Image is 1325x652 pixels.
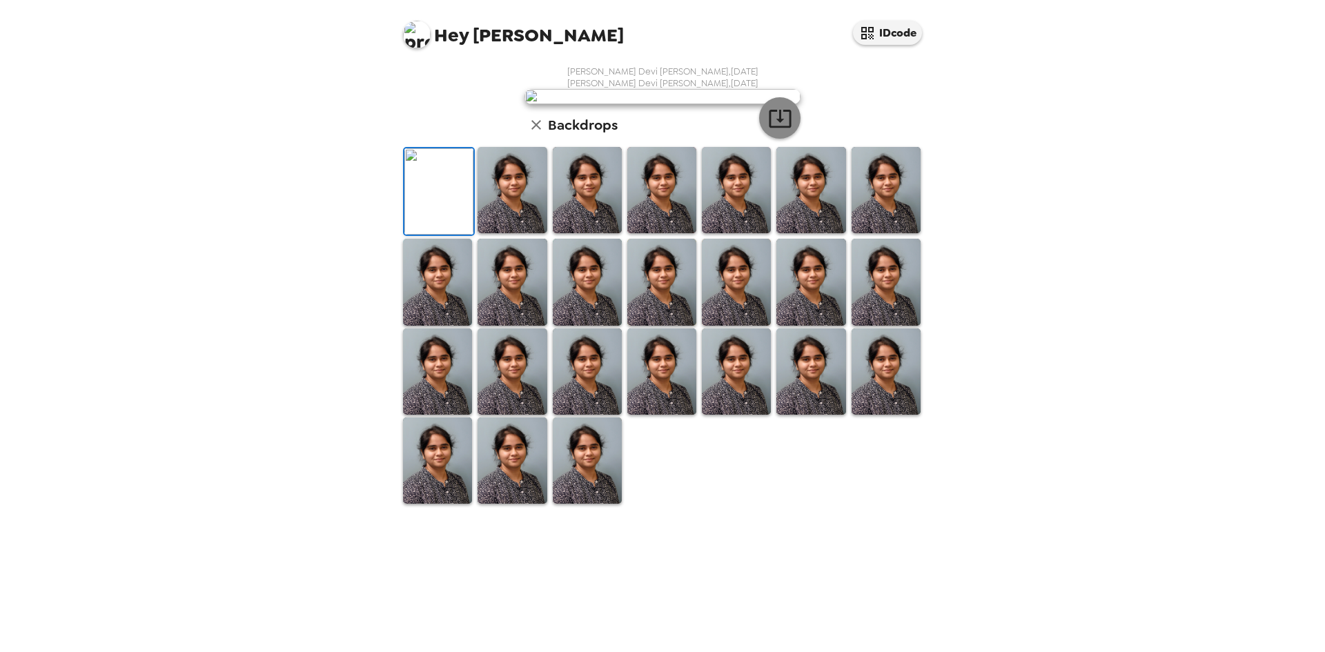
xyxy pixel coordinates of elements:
span: [PERSON_NAME] Devi [PERSON_NAME] , [DATE] [567,66,758,77]
h6: Backdrops [548,114,618,136]
span: Hey [434,23,469,48]
span: [PERSON_NAME] [403,14,624,45]
span: [PERSON_NAME] Devi [PERSON_NAME] , [DATE] [567,77,758,89]
img: user [524,89,801,104]
img: profile pic [403,21,431,48]
img: Original [404,148,473,235]
button: IDcode [853,21,922,45]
